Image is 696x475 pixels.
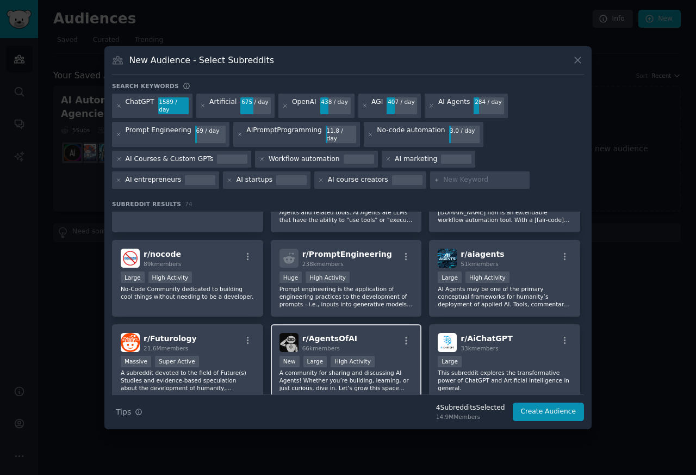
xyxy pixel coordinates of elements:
[121,333,140,352] img: Futurology
[126,175,182,185] div: AI entrepreneurs
[279,333,299,352] img: AgentsOfAI
[438,333,457,352] img: AiChatGPT
[465,272,509,283] div: High Activity
[144,261,181,267] span: 89k members
[474,97,504,107] div: 284 / day
[303,356,327,367] div: Large
[112,82,179,90] h3: Search keywords
[302,250,392,258] span: r/ PromptEngineering
[279,356,300,367] div: New
[302,334,357,343] span: r/ AgentsOfAI
[148,272,192,283] div: High Activity
[279,201,413,224] p: A place for discussion around the use of AI Agents and related tools. AI Agents are LLMs that hav...
[461,345,498,351] span: 33k members
[246,126,322,143] div: AIPromptProgramming
[279,285,413,308] p: Prompt engineering is the application of engineering practices to the development of prompts - i....
[438,249,457,268] img: aiagents
[279,272,302,283] div: Huge
[237,175,272,185] div: AI startups
[438,369,571,392] p: This subreddit explores the transformative power of ChatGPT and Artificial Intelligence in general.
[240,97,271,107] div: 675 / day
[438,272,462,283] div: Large
[279,369,413,392] p: A community for sharing and discussing AI Agents! Whether you’re building, learning, or just curi...
[121,249,140,268] img: nocode
[436,413,505,421] div: 14.9M Members
[436,403,505,413] div: 4 Subreddit s Selected
[112,200,181,208] span: Subreddit Results
[449,126,480,135] div: 3.0 / day
[292,97,316,115] div: OpenAI
[112,403,146,422] button: Tips
[121,272,145,283] div: Large
[438,201,571,224] p: [URL][DOMAIN_NAME] and [URL][DOMAIN_NAME] n8n is an extendable workflow automation tool. With a [...
[129,54,274,66] h3: New Audience - Select Subreddits
[144,334,197,343] span: r/ Futurology
[126,126,191,143] div: Prompt Engineering
[144,250,181,258] span: r/ nocode
[195,126,226,135] div: 69 / day
[377,126,445,143] div: No-code automation
[121,285,254,300] p: No-Code Community dedicated to building cool things without needing to be a developer.
[306,272,350,283] div: High Activity
[395,155,437,164] div: AI marketing
[438,97,470,115] div: AI Agents
[461,261,498,267] span: 51k members
[121,356,151,367] div: Massive
[438,285,571,308] p: AI Agents may be one of the primary conceptual frameworks for humanity’s deployment of applied AI...
[320,97,351,107] div: 438 / day
[209,97,237,115] div: Artificial
[158,97,189,115] div: 1589 / day
[328,175,388,185] div: AI course creators
[513,403,585,421] button: Create Audience
[269,155,340,164] div: Workflow automation
[302,345,340,351] span: 66k members
[461,250,504,258] span: r/ aiagents
[302,261,344,267] span: 238k members
[331,356,375,367] div: High Activity
[387,97,417,107] div: 407 / day
[461,334,512,343] span: r/ AiChatGPT
[155,356,199,367] div: Super Active
[126,97,154,115] div: ChatGPT
[121,369,254,392] p: A subreddit devoted to the field of Future(s) Studies and evidence-based speculation about the de...
[438,356,462,367] div: Large
[126,155,214,164] div: AI Courses & Custom GPTs
[185,201,192,207] span: 74
[116,406,131,418] span: Tips
[326,126,356,143] div: 11.8 / day
[144,345,188,351] span: 21.6M members
[371,97,383,115] div: AGI
[443,175,526,185] input: New Keyword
